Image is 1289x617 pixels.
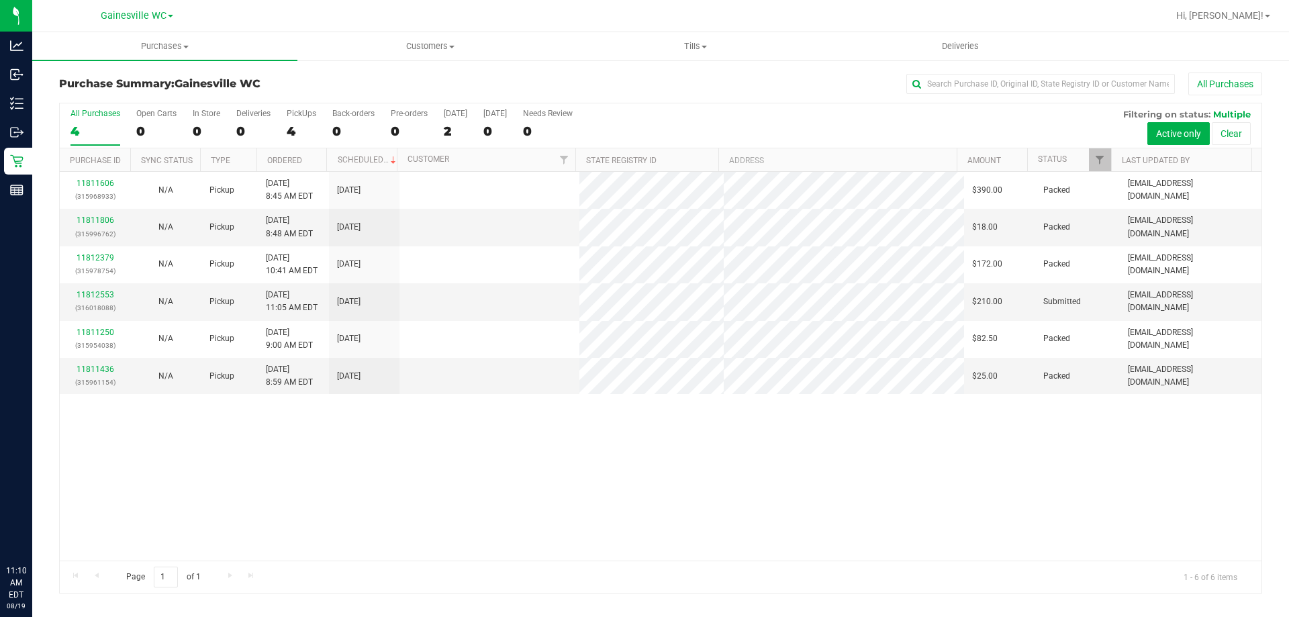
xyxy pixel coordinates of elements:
span: Packed [1043,221,1070,234]
span: [EMAIL_ADDRESS][DOMAIN_NAME] [1128,326,1253,352]
div: 0 [236,124,271,139]
a: Purchases [32,32,297,60]
a: Tills [563,32,828,60]
span: [DATE] 8:45 AM EDT [266,177,313,203]
input: 1 [154,567,178,587]
span: Page of 1 [115,567,211,587]
button: N/A [158,221,173,234]
a: State Registry ID [586,156,657,165]
a: Ordered [267,156,302,165]
button: Clear [1212,122,1251,145]
span: Packed [1043,258,1070,271]
div: 4 [70,124,120,139]
div: All Purchases [70,109,120,118]
span: [DATE] [337,221,361,234]
p: (315954038) [68,339,122,352]
a: Amount [967,156,1001,165]
span: [DATE] [337,332,361,345]
a: Customers [297,32,563,60]
span: Not Applicable [158,371,173,381]
span: Pickup [209,184,234,197]
div: Needs Review [523,109,573,118]
span: Filtering on status: [1123,109,1210,120]
span: Purchases [32,40,297,52]
div: In Store [193,109,220,118]
inline-svg: Inventory [10,97,23,110]
span: [DATE] 11:05 AM EDT [266,289,318,314]
a: 11811250 [77,328,114,337]
span: Multiple [1213,109,1251,120]
span: Tills [563,40,827,52]
a: 11811436 [77,365,114,374]
p: (315968933) [68,190,122,203]
span: $390.00 [972,184,1002,197]
inline-svg: Inbound [10,68,23,81]
button: N/A [158,332,173,345]
span: Not Applicable [158,334,173,343]
div: 0 [523,124,573,139]
div: 2 [444,124,467,139]
span: [DATE] [337,258,361,271]
div: 0 [136,124,177,139]
button: N/A [158,370,173,383]
span: Gainesville WC [175,77,260,90]
span: Packed [1043,184,1070,197]
inline-svg: Retail [10,154,23,168]
p: (315961154) [68,376,122,389]
span: Not Applicable [158,259,173,269]
span: [EMAIL_ADDRESS][DOMAIN_NAME] [1128,289,1253,314]
a: Filter [553,148,575,171]
span: [DATE] [337,184,361,197]
span: [EMAIL_ADDRESS][DOMAIN_NAME] [1128,252,1253,277]
a: Customer [408,154,449,164]
span: [DATE] 9:00 AM EDT [266,326,313,352]
span: [DATE] 8:48 AM EDT [266,214,313,240]
span: [EMAIL_ADDRESS][DOMAIN_NAME] [1128,177,1253,203]
span: Pickup [209,295,234,308]
inline-svg: Outbound [10,126,23,139]
a: Purchase ID [70,156,121,165]
a: Type [211,156,230,165]
span: Hi, [PERSON_NAME]! [1176,10,1263,21]
a: 11811606 [77,179,114,188]
a: Filter [1089,148,1111,171]
a: 11811806 [77,216,114,225]
p: 11:10 AM EDT [6,565,26,601]
span: Customers [298,40,562,52]
span: $172.00 [972,258,1002,271]
span: [DATE] [337,295,361,308]
a: Sync Status [141,156,193,165]
a: Deliveries [828,32,1093,60]
iframe: Resource center [13,510,54,550]
span: Pickup [209,221,234,234]
div: [DATE] [444,109,467,118]
iframe: Resource center unread badge [40,508,56,524]
div: PickUps [287,109,316,118]
span: $82.50 [972,332,998,345]
span: Packed [1043,370,1070,383]
span: [DATE] 10:41 AM EDT [266,252,318,277]
div: Open Carts [136,109,177,118]
span: [DATE] [337,370,361,383]
button: N/A [158,295,173,308]
div: Back-orders [332,109,375,118]
button: All Purchases [1188,73,1262,95]
span: Deliveries [924,40,997,52]
span: 1 - 6 of 6 items [1173,567,1248,587]
span: Not Applicable [158,297,173,306]
span: Pickup [209,258,234,271]
div: Deliveries [236,109,271,118]
span: Packed [1043,332,1070,345]
button: Active only [1147,122,1210,145]
div: 4 [287,124,316,139]
p: 08/19 [6,601,26,611]
span: [EMAIL_ADDRESS][DOMAIN_NAME] [1128,363,1253,389]
p: (315978754) [68,265,122,277]
div: 0 [391,124,428,139]
a: Last Updated By [1122,156,1190,165]
span: Gainesville WC [101,10,166,21]
div: Pre-orders [391,109,428,118]
span: Submitted [1043,295,1081,308]
div: 0 [332,124,375,139]
span: $210.00 [972,295,1002,308]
